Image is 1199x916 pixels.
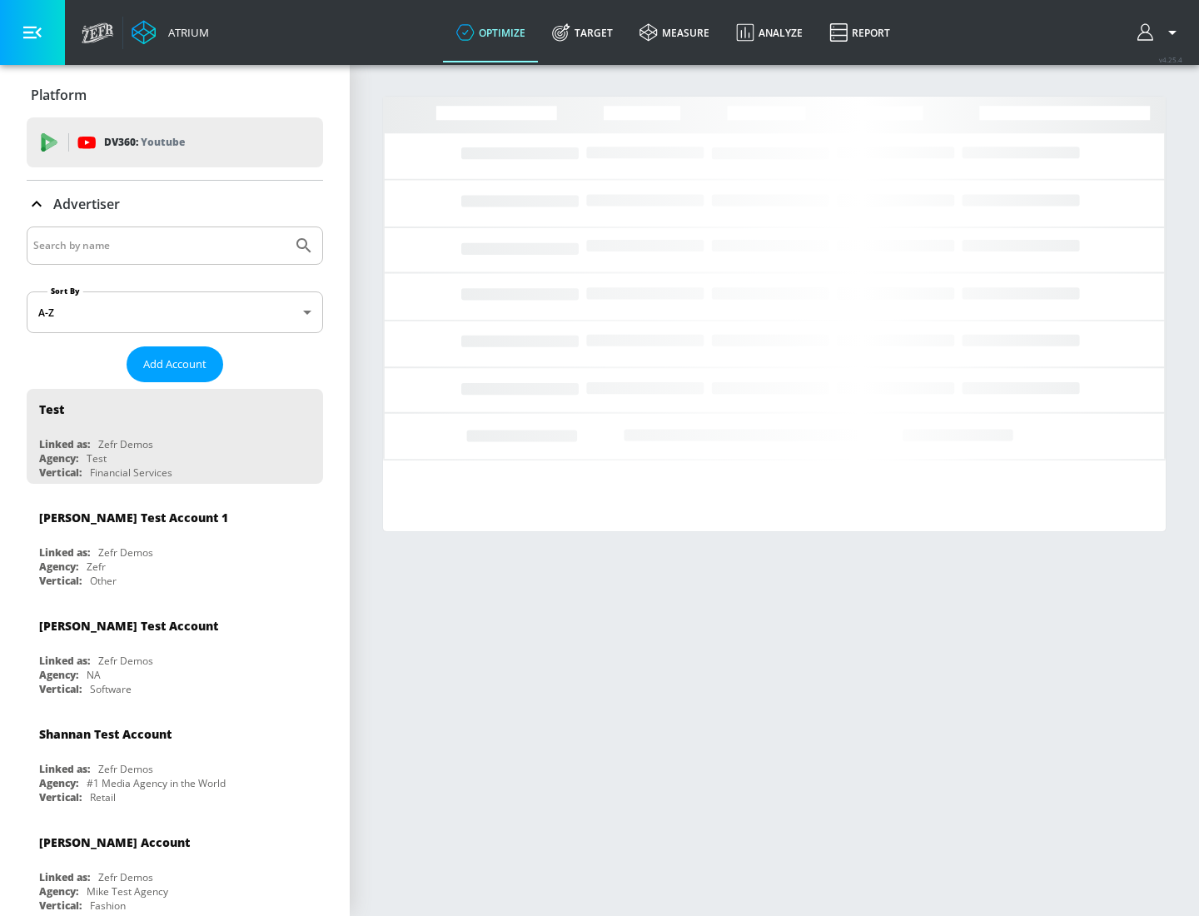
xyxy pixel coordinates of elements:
div: Agency: [39,776,78,790]
a: Analyze [723,2,816,62]
div: Zefr [87,560,106,574]
div: TestLinked as:Zefr DemosAgency:TestVertical:Financial Services [27,389,323,484]
span: Add Account [143,355,206,374]
div: Agency: [39,884,78,899]
div: Linked as: [39,545,90,560]
a: Target [539,2,626,62]
div: Zefr Demos [98,762,153,776]
div: Vertical: [39,790,82,804]
div: Test [87,451,107,465]
div: Zefr Demos [98,870,153,884]
div: #1 Media Agency in the World [87,776,226,790]
div: Agency: [39,560,78,574]
div: Atrium [162,25,209,40]
div: DV360: Youtube [27,117,323,167]
div: [PERSON_NAME] Test Account 1 [39,510,228,525]
p: Platform [31,86,87,104]
div: Linked as: [39,437,90,451]
div: Advertiser [27,181,323,227]
button: Add Account [127,346,223,382]
div: Zefr Demos [98,437,153,451]
div: Software [90,682,132,696]
div: Fashion [90,899,126,913]
div: [PERSON_NAME] Test Account 1Linked as:Zefr DemosAgency:ZefrVertical:Other [27,497,323,592]
div: [PERSON_NAME] Account [39,834,190,850]
div: NA [87,668,101,682]
input: Search by name [33,235,286,256]
div: Shannan Test Account [39,726,172,742]
div: Shannan Test AccountLinked as:Zefr DemosAgency:#1 Media Agency in the WorldVertical:Retail [27,714,323,809]
div: Zefr Demos [98,545,153,560]
p: Youtube [141,133,185,151]
div: Agency: [39,668,78,682]
div: Test [39,401,64,417]
div: Other [90,574,117,588]
div: A-Z [27,291,323,333]
div: Retail [90,790,116,804]
a: Atrium [132,20,209,45]
p: DV360: [104,133,185,152]
div: Vertical: [39,465,82,480]
div: Linked as: [39,870,90,884]
div: Linked as: [39,654,90,668]
div: Vertical: [39,899,82,913]
div: Platform [27,72,323,118]
div: [PERSON_NAME] Test AccountLinked as:Zefr DemosAgency:NAVertical:Software [27,605,323,700]
div: Agency: [39,451,78,465]
div: Financial Services [90,465,172,480]
div: [PERSON_NAME] Test Account [39,618,218,634]
a: optimize [443,2,539,62]
div: Mike Test Agency [87,884,168,899]
a: Report [816,2,903,62]
a: measure [626,2,723,62]
div: Zefr Demos [98,654,153,668]
div: Vertical: [39,574,82,588]
div: Vertical: [39,682,82,696]
p: Advertiser [53,195,120,213]
span: v 4.25.4 [1159,55,1182,64]
div: Linked as: [39,762,90,776]
label: Sort By [47,286,83,296]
